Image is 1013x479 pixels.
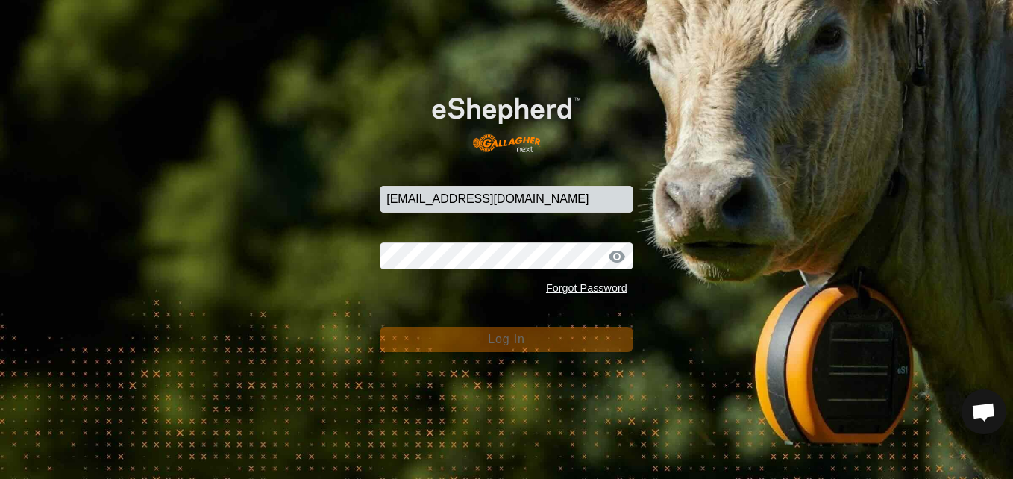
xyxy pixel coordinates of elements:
[546,282,627,294] a: Forgot Password
[488,333,524,345] span: Log In
[380,327,633,352] button: Log In
[962,389,1006,434] div: Open chat
[380,186,633,213] input: Email Address
[405,76,608,163] img: E-shepherd Logo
